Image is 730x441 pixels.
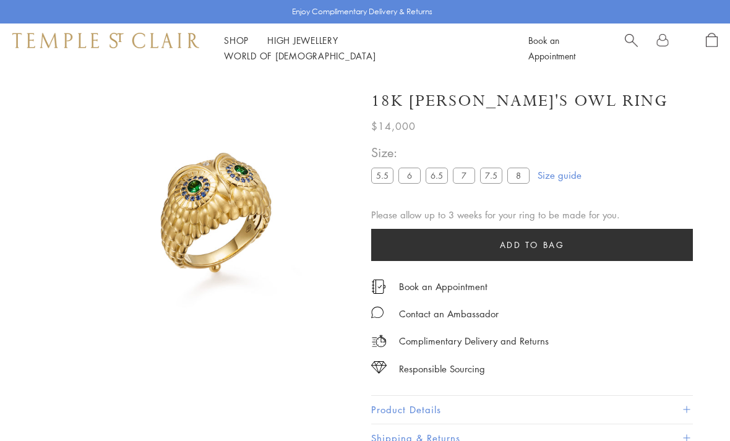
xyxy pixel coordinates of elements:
div: Contact an Ambassador [399,306,499,322]
a: Book an Appointment [528,34,575,62]
label: 8 [507,168,530,183]
a: Book an Appointment [399,280,487,293]
span: $14,000 [371,118,416,134]
a: High JewelleryHigh Jewellery [267,34,338,46]
span: Add to bag [500,238,565,252]
p: Enjoy Complimentary Delivery & Returns [292,6,432,18]
a: Search [625,33,638,64]
img: Temple St. Clair [12,33,199,48]
a: ShopShop [224,34,249,46]
p: Complimentary Delivery and Returns [399,333,549,349]
img: MessageIcon-01_2.svg [371,306,384,319]
img: icon_sourcing.svg [371,361,387,374]
div: Responsible Sourcing [399,361,485,377]
a: Open Shopping Bag [706,33,718,64]
img: icon_appointment.svg [371,280,386,294]
button: Add to bag [371,229,693,261]
div: Please allow up to 3 weeks for your ring to be made for you. [371,207,693,223]
label: 6 [398,168,421,183]
button: Product Details [371,396,693,424]
span: Size: [371,142,535,163]
img: icon_delivery.svg [371,333,387,349]
img: R36865-OWLTGBS [80,73,353,345]
iframe: Gorgias live chat messenger [668,383,718,429]
label: 5.5 [371,168,393,183]
label: 7.5 [480,168,502,183]
label: 6.5 [426,168,448,183]
label: 7 [453,168,475,183]
a: Size guide [538,169,582,181]
a: World of [DEMOGRAPHIC_DATA]World of [DEMOGRAPHIC_DATA] [224,49,376,62]
h1: 18K [PERSON_NAME]'s Owl Ring [371,90,668,112]
nav: Main navigation [224,33,500,64]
